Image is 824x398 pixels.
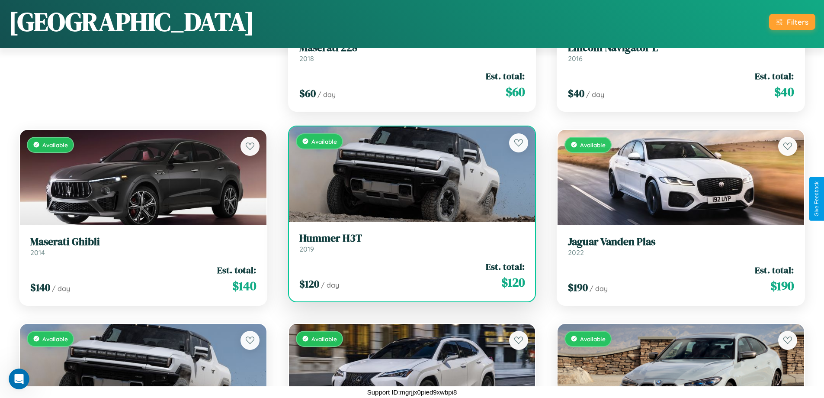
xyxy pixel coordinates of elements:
[30,248,45,257] span: 2014
[769,14,815,30] button: Filters
[580,335,606,343] span: Available
[299,232,525,245] h3: Hummer H3T
[311,335,337,343] span: Available
[486,260,525,273] span: Est. total:
[299,86,316,100] span: $ 60
[568,236,794,257] a: Jaguar Vanden Plas2022
[42,141,68,149] span: Available
[774,83,794,100] span: $ 40
[568,86,584,100] span: $ 40
[486,70,525,82] span: Est. total:
[501,274,525,291] span: $ 120
[586,90,604,99] span: / day
[299,42,525,63] a: Maserati 2282018
[317,90,336,99] span: / day
[299,245,314,253] span: 2019
[30,280,50,294] span: $ 140
[42,335,68,343] span: Available
[755,264,794,276] span: Est. total:
[299,42,525,54] h3: Maserati 228
[299,54,314,63] span: 2018
[9,369,29,389] iframe: Intercom live chat
[755,70,794,82] span: Est. total:
[30,236,256,248] h3: Maserati Ghibli
[52,284,70,293] span: / day
[217,264,256,276] span: Est. total:
[299,277,319,291] span: $ 120
[30,236,256,257] a: Maserati Ghibli2014
[299,232,525,253] a: Hummer H3T2019
[568,54,583,63] span: 2016
[787,17,808,26] div: Filters
[770,277,794,294] span: $ 190
[232,277,256,294] span: $ 140
[506,83,525,100] span: $ 60
[568,280,588,294] span: $ 190
[568,42,794,63] a: Lincoln Navigator L2016
[321,281,339,289] span: / day
[568,248,584,257] span: 2022
[590,284,608,293] span: / day
[814,181,820,217] div: Give Feedback
[9,4,254,39] h1: [GEOGRAPHIC_DATA]
[568,42,794,54] h3: Lincoln Navigator L
[367,386,457,398] p: Support ID: mgrjjx0pied9xwbpi8
[580,141,606,149] span: Available
[311,138,337,145] span: Available
[568,236,794,248] h3: Jaguar Vanden Plas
